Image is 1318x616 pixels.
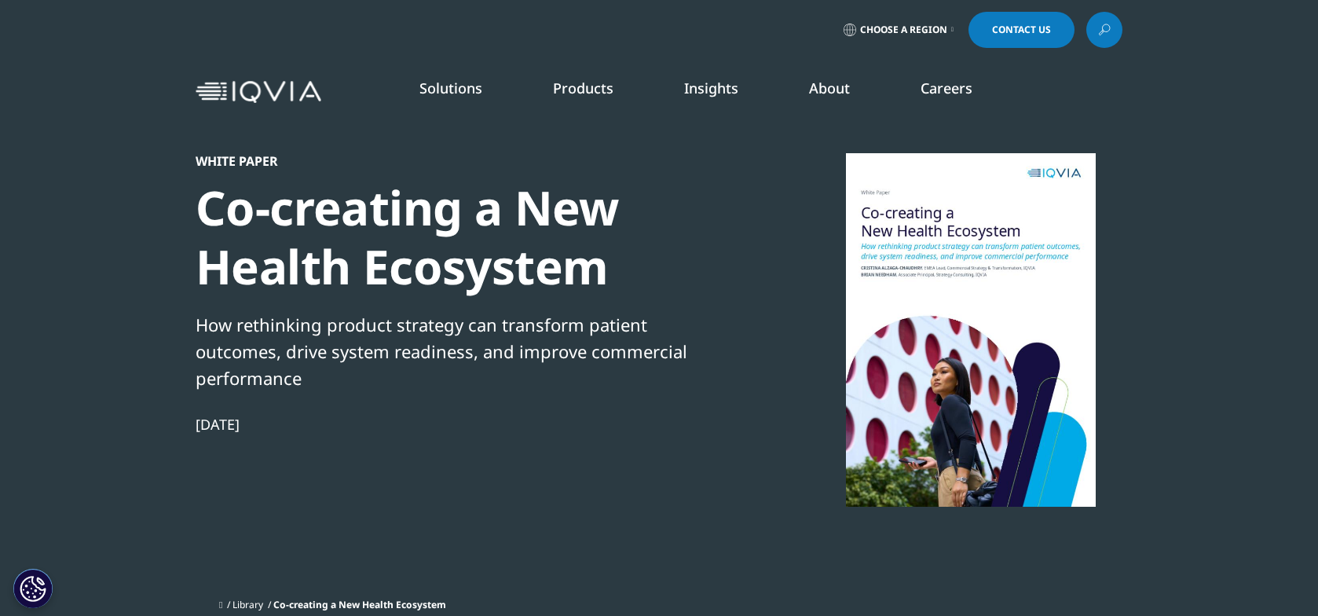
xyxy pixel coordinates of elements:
[992,25,1051,35] span: Contact Us
[232,598,263,611] a: Library
[196,153,734,169] div: White Paper
[196,415,734,434] div: [DATE]
[419,79,482,97] a: Solutions
[13,569,53,608] button: Definições de cookies
[809,79,850,97] a: About
[273,598,446,611] span: Co-creating a New Health Ecosystem
[196,81,321,104] img: IQVIA Healthcare Information Technology and Pharma Clinical Research Company
[921,79,972,97] a: Careers
[553,79,613,97] a: Products
[328,55,1122,129] nav: Primary
[860,24,947,36] span: Choose a Region
[968,12,1075,48] a: Contact Us
[196,311,734,391] div: How rethinking product strategy can transform patient outcomes, drive system readiness, and impro...
[196,178,734,296] div: Co-creating a New Health Ecosystem
[684,79,738,97] a: Insights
